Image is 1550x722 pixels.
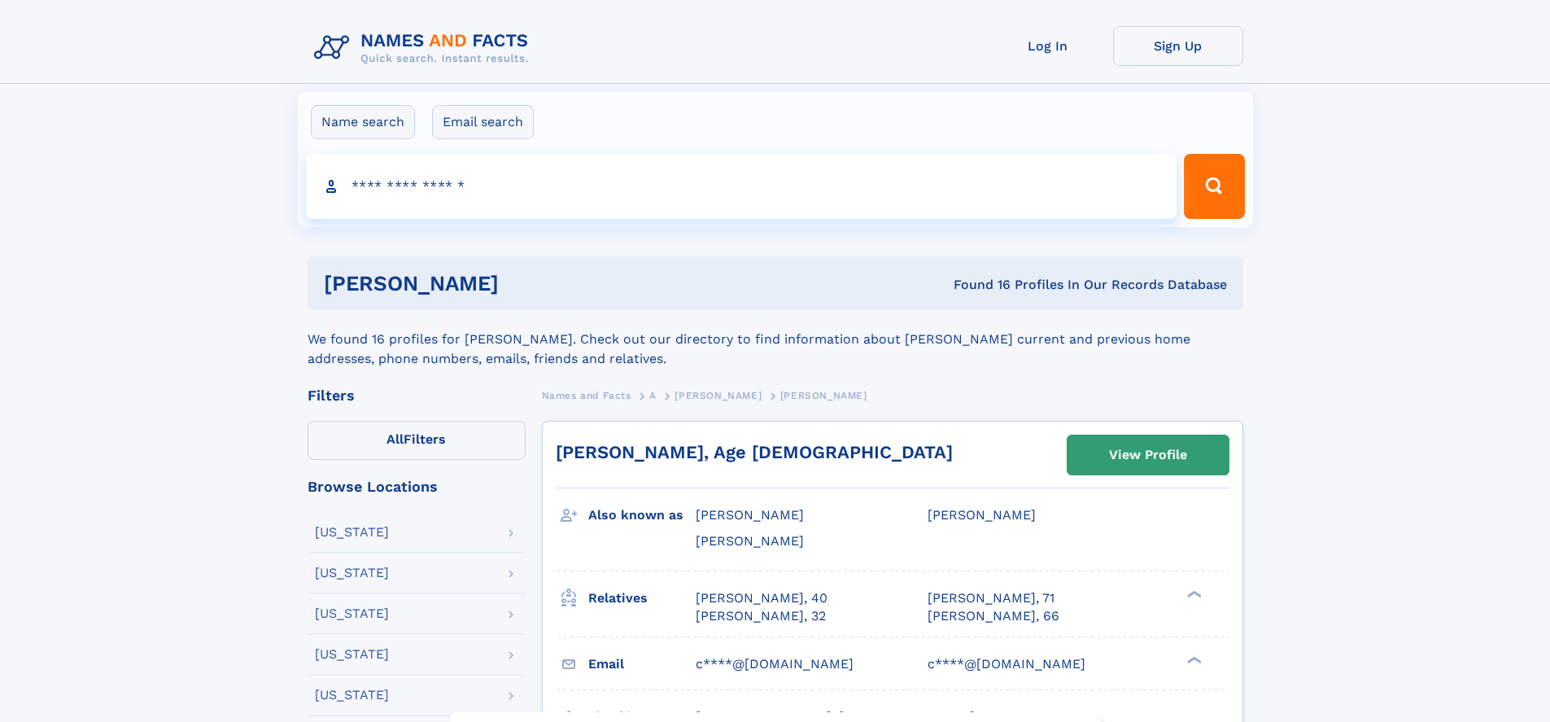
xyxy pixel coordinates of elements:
a: [PERSON_NAME], 66 [928,607,1059,625]
a: View Profile [1068,435,1229,475]
div: [US_STATE] [315,526,389,539]
label: Name search [311,105,415,139]
div: [US_STATE] [315,567,389,580]
div: [US_STATE] [315,648,389,661]
label: Email search [432,105,534,139]
a: Sign Up [1113,26,1243,66]
h1: [PERSON_NAME] [324,273,727,294]
h3: Email [588,650,696,678]
span: [PERSON_NAME] [675,390,762,401]
div: ❯ [1183,654,1203,665]
a: [PERSON_NAME], 32 [696,607,826,625]
div: [US_STATE] [315,689,389,702]
div: [US_STATE] [315,607,389,620]
span: [PERSON_NAME] [696,533,804,549]
span: [PERSON_NAME] [928,507,1036,523]
a: [PERSON_NAME], Age [DEMOGRAPHIC_DATA] [556,442,953,462]
button: Search Button [1184,154,1244,219]
span: [PERSON_NAME] [696,507,804,523]
div: We found 16 profiles for [PERSON_NAME]. Check out our directory to find information about [PERSON... [308,310,1243,369]
span: A [649,390,657,401]
label: Filters [308,421,526,460]
img: Logo Names and Facts [308,26,542,70]
a: Names and Facts [542,385,631,405]
input: search input [306,154,1177,219]
span: All [386,431,404,447]
div: Filters [308,388,526,403]
a: [PERSON_NAME], 71 [928,589,1054,607]
span: [PERSON_NAME] [780,390,867,401]
div: ❯ [1183,589,1203,599]
div: View Profile [1109,436,1187,474]
a: Log In [983,26,1113,66]
a: [PERSON_NAME], 40 [696,589,827,607]
div: Browse Locations [308,479,526,494]
a: [PERSON_NAME] [675,385,762,405]
h3: Relatives [588,584,696,612]
h3: Also known as [588,501,696,529]
a: A [649,385,657,405]
div: Found 16 Profiles In Our Records Database [726,276,1227,294]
